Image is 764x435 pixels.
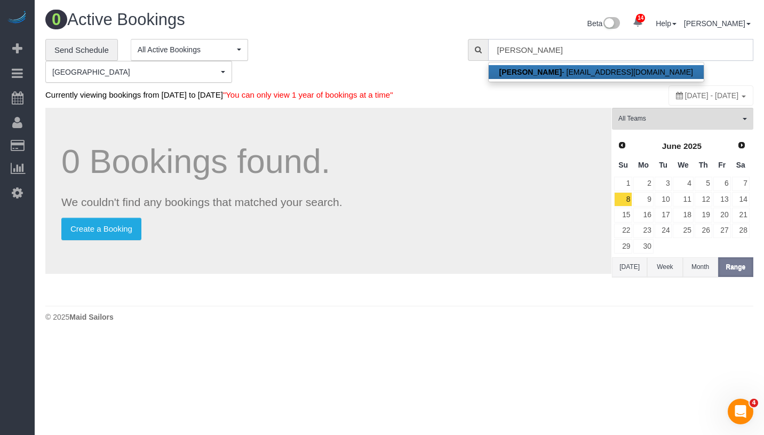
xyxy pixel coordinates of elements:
span: Saturday [736,161,745,169]
strong: Maid Sailors [69,313,113,321]
button: [DATE] [612,257,647,277]
span: Friday [718,161,726,169]
span: 0 [45,10,67,29]
a: Beta [587,19,620,28]
a: 17 [655,208,672,222]
span: "You can only view 1 year of bookings at a time" [223,90,393,99]
a: [PERSON_NAME]- [EMAIL_ADDRESS][DOMAIN_NAME] [489,65,704,79]
span: [GEOGRAPHIC_DATA] [52,67,218,77]
span: 14 [636,14,645,22]
strong: [PERSON_NAME] [499,68,562,76]
a: 16 [633,208,653,222]
a: Next [734,138,749,153]
span: All Teams [618,114,740,123]
a: Send Schedule [45,39,118,61]
div: You can only view 1 year of bookings [668,85,753,106]
button: All Active Bookings [131,39,248,61]
a: 9 [633,192,653,207]
a: 15 [614,208,632,222]
a: 11 [673,192,693,207]
ol: Manhattan [45,61,232,83]
span: Next [737,141,746,149]
a: 20 [713,208,731,222]
a: 10 [655,192,672,207]
a: 4 [673,177,693,191]
a: 6 [713,177,731,191]
a: 22 [614,224,632,238]
h1: Active Bookings [45,11,392,29]
div: © 2025 [45,312,753,322]
span: Tuesday [659,161,667,169]
span: Thursday [699,161,708,169]
a: 23 [633,224,653,238]
button: Range [718,257,753,277]
ol: All Teams [612,108,753,124]
p: We couldn't find any bookings that matched your search. [61,194,595,210]
a: Help [656,19,677,28]
input: Enter the first 3 letters of the name to search [488,39,753,61]
iframe: Intercom live chat [728,399,753,424]
span: Wednesday [678,161,689,169]
a: 1 [614,177,632,191]
a: 2 [633,177,653,191]
a: 19 [695,208,712,222]
span: June [662,141,681,151]
a: 8 [614,192,632,207]
span: Sunday [618,161,628,169]
button: Week [647,257,682,277]
span: 2025 [683,141,702,151]
span: Monday [638,161,649,169]
a: Create a Booking [61,218,141,240]
button: Month [683,257,718,277]
img: New interface [602,17,620,31]
span: Currently viewing bookings from [DATE] to [DATE] [45,90,393,99]
a: 3 [655,177,672,191]
a: 5 [695,177,712,191]
a: 27 [713,224,731,238]
a: 14 [627,11,648,34]
a: [PERSON_NAME] [684,19,751,28]
a: 21 [732,208,750,222]
a: 18 [673,208,693,222]
a: 25 [673,224,693,238]
img: Automaid Logo [6,11,28,26]
a: 28 [732,224,750,238]
a: Prev [615,138,630,153]
span: 4 [750,399,758,407]
a: 29 [614,239,632,254]
a: 30 [633,239,653,254]
a: 26 [695,224,712,238]
a: 12 [695,192,712,207]
span: [DATE] - [DATE] [685,91,739,100]
span: All Active Bookings [138,44,234,55]
h1: 0 Bookings found. [61,143,595,180]
a: 24 [655,224,672,238]
span: Prev [618,141,626,149]
a: 13 [713,192,731,207]
button: All Teams [612,108,753,130]
a: 14 [732,192,750,207]
a: 7 [732,177,750,191]
button: [GEOGRAPHIC_DATA] [45,61,232,83]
